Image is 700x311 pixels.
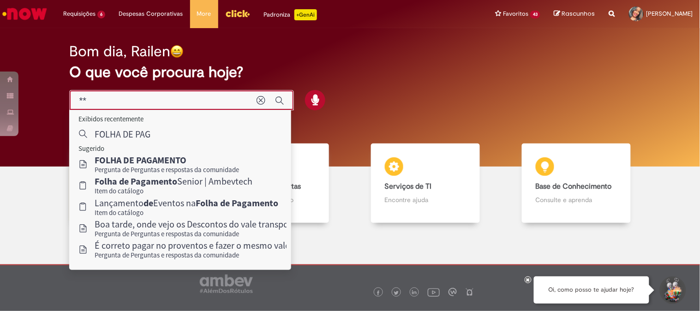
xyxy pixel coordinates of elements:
[48,144,199,223] a: Tirar dúvidas Tirar dúvidas com Lupi Assist e Gen Ai
[385,195,466,204] p: Encontre ajuda
[466,288,474,296] img: logo_footer_naosei.png
[1,5,48,23] img: ServiceNow
[170,45,184,58] img: happy-face.png
[534,276,649,304] div: Oi, como posso te ajudar hoje?
[554,10,595,18] a: Rascunhos
[264,9,317,20] div: Padroniza
[69,64,630,80] h2: O que você procura hoje?
[536,195,617,204] p: Consulte e aprenda
[63,9,96,18] span: Requisições
[119,9,183,18] span: Despesas Corporativas
[501,144,652,223] a: Base de Conhecimento Consulte e aprenda
[562,9,595,18] span: Rascunhos
[376,291,381,295] img: logo_footer_facebook.png
[97,11,105,18] span: 6
[197,9,211,18] span: More
[385,182,432,191] b: Serviços de TI
[449,288,457,296] img: logo_footer_workplace.png
[412,290,417,296] img: logo_footer_linkedin.png
[394,291,399,295] img: logo_footer_twitter.png
[503,9,528,18] span: Favoritos
[530,11,540,18] span: 43
[294,9,317,20] p: +GenAi
[225,6,250,20] img: click_logo_yellow_360x200.png
[200,275,253,293] img: logo_footer_ambev_rotulo_gray.png
[646,10,693,18] span: [PERSON_NAME]
[536,182,612,191] b: Base de Conhecimento
[69,43,170,60] h2: Bom dia, Railen
[428,286,440,298] img: logo_footer_youtube.png
[658,276,686,304] button: Iniciar Conversa de Suporte
[350,144,501,223] a: Serviços de TI Encontre ajuda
